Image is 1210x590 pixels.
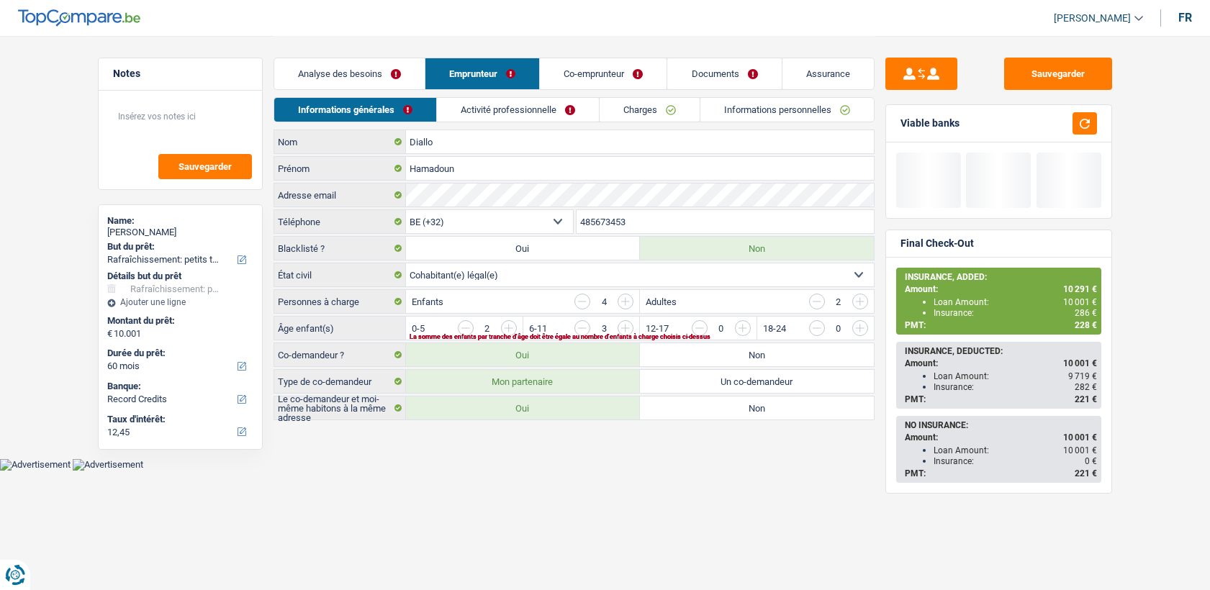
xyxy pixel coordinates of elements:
div: Loan Amount: [934,297,1097,307]
div: Loan Amount: [934,371,1097,381]
label: Co-demandeur ? [274,343,406,366]
a: Co-emprunteur [540,58,667,89]
span: 228 € [1075,320,1097,330]
a: [PERSON_NAME] [1042,6,1143,30]
span: 10 001 € [1063,297,1097,307]
label: Âge enfant(s) [274,317,406,340]
button: Sauvegarder [1004,58,1112,90]
span: 0 € [1085,456,1097,466]
div: Amount: [905,284,1097,294]
div: INSURANCE, ADDED: [905,272,1097,282]
label: Un co-demandeur [640,370,874,393]
label: Personnes à charge [274,290,406,313]
a: Activité professionnelle [437,98,599,122]
span: 9 719 € [1068,371,1097,381]
div: Détails but du prêt [107,271,253,282]
label: Taux d'intérêt: [107,414,250,425]
label: Blacklisté ? [274,237,406,260]
div: PMT: [905,320,1097,330]
img: TopCompare Logo [18,9,140,27]
a: Assurance [782,58,874,89]
span: 10 291 € [1063,284,1097,294]
label: Non [640,396,874,419]
div: 4 [597,297,610,307]
label: Enfants [412,297,443,307]
span: Sauvegarder [179,162,232,171]
img: Advertisement [73,459,143,471]
span: 10 001 € [1063,432,1097,442]
label: Le co-demandeur et moi-même habitons à la même adresse [274,396,406,419]
span: € [107,328,112,340]
div: Insurance: [934,308,1097,318]
div: PMT: [905,468,1097,478]
div: INSURANCE, DEDUCTED: [905,346,1097,356]
a: Documents [667,58,781,89]
a: Emprunteur [425,58,539,89]
div: 2 [832,297,845,307]
div: Insurance: [934,456,1097,466]
label: Durée du prêt: [107,348,250,359]
div: Amount: [905,358,1097,368]
label: Banque: [107,381,250,392]
span: 286 € [1075,308,1097,318]
div: fr [1178,11,1192,24]
label: Téléphone [274,210,406,233]
span: 10 001 € [1063,358,1097,368]
div: NO INSURANCE: [905,420,1097,430]
label: Oui [406,396,640,419]
label: Non [640,343,874,366]
div: [PERSON_NAME] [107,227,253,238]
div: PMT: [905,394,1097,404]
div: 2 [481,324,494,333]
div: Final Check-Out [900,237,974,250]
div: Ajouter une ligne [107,297,253,307]
button: Sauvegarder [158,154,252,179]
input: 401020304 [577,210,874,233]
a: Charges [600,98,700,122]
a: Analyse des besoins [274,58,425,89]
span: 282 € [1075,382,1097,392]
label: Prénom [274,157,406,180]
a: Informations personnelles [700,98,874,122]
div: Amount: [905,432,1097,442]
div: Viable banks [900,117,960,130]
span: 221 € [1075,394,1097,404]
div: Insurance: [934,382,1097,392]
div: La somme des enfants par tranche d'âge doit être égale au nombre d'enfants à charge choisis ci-de... [410,334,826,340]
label: Adultes [646,297,677,307]
div: Name: [107,215,253,227]
a: Informations générales [274,98,436,122]
label: Oui [406,237,640,260]
label: Nom [274,130,406,153]
span: [PERSON_NAME] [1054,12,1131,24]
label: Type de co-demandeur [274,370,406,393]
h5: Notes [113,68,248,80]
label: État civil [274,263,406,286]
label: But du prêt: [107,241,250,253]
span: 221 € [1075,468,1097,478]
div: Loan Amount: [934,445,1097,455]
label: Oui [406,343,640,366]
label: Adresse email [274,183,406,206]
span: 10 001 € [1063,445,1097,455]
label: Montant du prêt: [107,315,250,327]
label: 0-5 [412,324,425,333]
label: Mon partenaire [406,370,640,393]
label: Non [640,237,874,260]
